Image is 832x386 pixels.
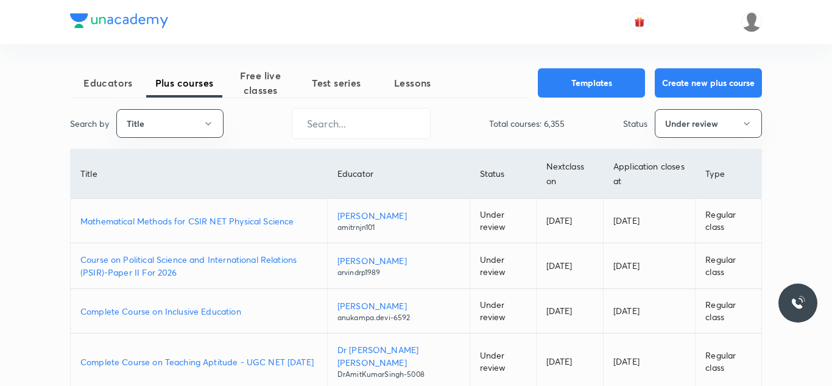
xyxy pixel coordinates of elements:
img: Company Logo [70,13,168,28]
th: Status [470,149,536,199]
p: Dr [PERSON_NAME] [PERSON_NAME] [337,343,460,369]
th: Title [71,149,327,199]
p: [PERSON_NAME] [337,299,460,312]
img: snigdha [741,12,762,32]
span: Free live classes [222,68,298,98]
span: Test series [298,76,375,90]
td: Regular class [696,289,761,334]
td: [DATE] [604,289,696,334]
td: [DATE] [604,199,696,243]
span: Lessons [375,76,451,90]
td: Under review [470,243,536,289]
p: [PERSON_NAME] [337,254,460,267]
button: Templates [538,68,645,98]
p: Status [623,117,647,130]
a: Company Logo [70,13,168,31]
img: ttu [791,296,805,310]
button: Title [116,109,224,138]
a: [PERSON_NAME]anukampa.devi-6592 [337,299,460,323]
input: Search... [292,108,430,139]
p: [PERSON_NAME] [337,209,460,222]
p: Total courses: 6,355 [489,117,565,130]
button: avatar [630,12,649,32]
a: [PERSON_NAME]amitrnjn101 [337,209,460,233]
span: Educators [70,76,146,90]
td: Under review [470,199,536,243]
a: Complete Course on Inclusive Education [80,305,317,318]
a: Course on Political Science and International Relations (PSIR)-Paper II For 2026 [80,253,317,279]
a: Complete Course on Teaching Aptitude - UGC NET [DATE] [80,356,317,368]
td: Regular class [696,243,761,289]
th: Educator [327,149,470,199]
td: [DATE] [536,243,603,289]
p: anukampa.devi-6592 [337,312,460,323]
button: Create new plus course [655,68,762,98]
button: Under review [655,109,762,138]
td: [DATE] [536,199,603,243]
p: DrAmitKumarSingh-5008 [337,369,460,380]
img: avatar [634,16,645,27]
a: Dr [PERSON_NAME] [PERSON_NAME]DrAmitKumarSingh-5008 [337,343,460,380]
td: [DATE] [536,289,603,334]
th: Next class on [536,149,603,199]
a: Mathematical Methods for CSIR NET Physical Science [80,215,317,227]
th: Application closes at [604,149,696,199]
th: Type [696,149,761,199]
a: [PERSON_NAME]arvindrp1989 [337,254,460,278]
span: Plus courses [146,76,222,90]
p: Search by [70,117,109,130]
td: [DATE] [604,243,696,289]
p: arvindrp1989 [337,267,460,278]
td: Regular class [696,199,761,243]
td: Under review [470,289,536,334]
p: amitrnjn101 [337,222,460,233]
